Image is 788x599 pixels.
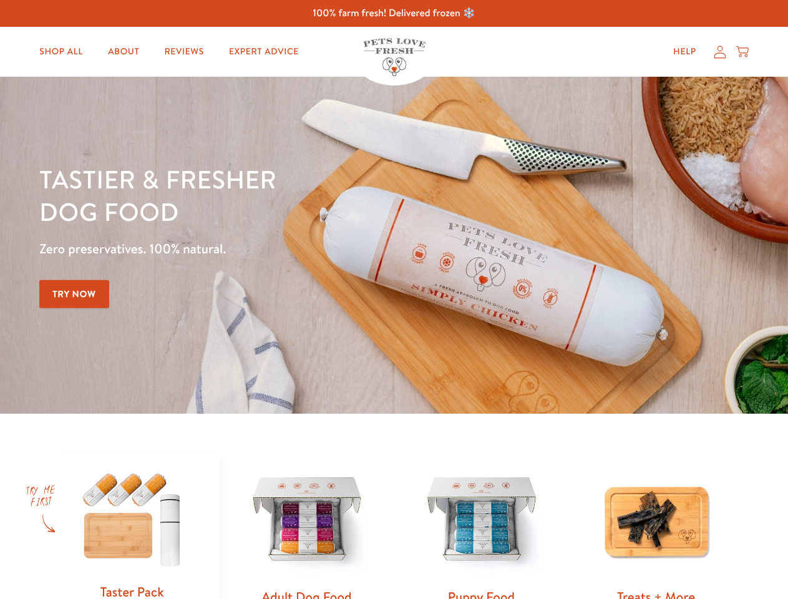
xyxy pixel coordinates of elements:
a: Reviews [154,39,213,64]
a: Help [663,39,706,64]
h1: Tastier & fresher dog food [39,163,512,228]
p: Zero preservatives. 100% natural. [39,238,512,260]
a: Expert Advice [219,39,309,64]
img: Pets Love Fresh [363,38,426,76]
a: About [98,39,149,64]
a: Try Now [39,280,109,308]
a: Shop All [29,39,93,64]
